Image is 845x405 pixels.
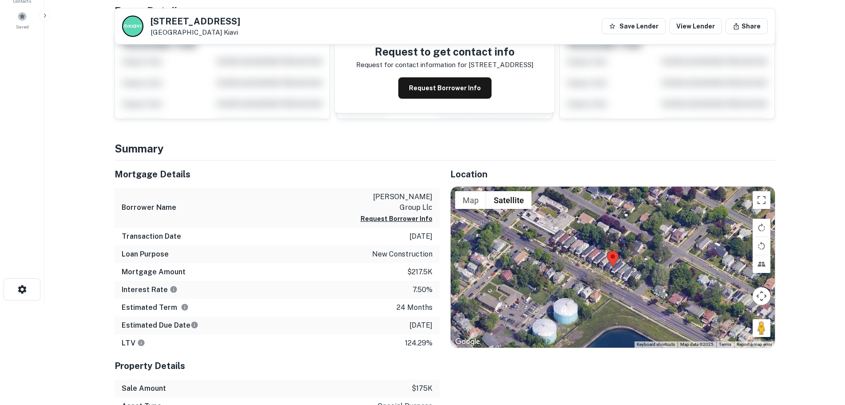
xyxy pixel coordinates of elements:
p: 124.29% [405,338,432,349]
h4: Summary [115,140,775,156]
h6: Interest Rate [122,285,178,295]
button: Keyboard shortcuts [637,341,675,348]
h4: Request to get contact info [356,44,533,60]
button: Save Lender [602,18,666,34]
a: Terms (opens in new tab) [719,342,731,347]
p: new construction [372,249,432,260]
button: Show street map [455,191,486,209]
h5: Location [450,168,775,181]
p: [GEOGRAPHIC_DATA] [151,28,240,36]
h5: [STREET_ADDRESS] [151,17,240,26]
button: Rotate map counterclockwise [753,237,770,255]
p: [PERSON_NAME] group llc [353,192,432,213]
svg: Term is based on a standard schedule for this type of loan. [181,303,189,311]
button: Show satellite imagery [486,191,532,209]
a: View Lender [669,18,722,34]
a: Saved [3,8,42,32]
h6: LTV [122,338,145,349]
img: Google [453,336,482,348]
p: Request for contact information for [356,60,467,70]
h6: Mortgage Amount [122,267,186,277]
button: Drag Pegman onto the map to open Street View [753,319,770,337]
iframe: Chat Widget [801,334,845,377]
button: Share [726,18,768,34]
p: [STREET_ADDRESS] [468,60,533,70]
svg: The interest rates displayed on the website are for informational purposes only and may be report... [170,285,178,293]
p: 24 months [397,302,432,313]
p: $217.5k [407,267,432,277]
button: Toggle fullscreen view [753,191,770,209]
p: $175k [412,383,432,394]
p: [DATE] [409,320,432,331]
button: Map camera controls [753,287,770,305]
h6: Transaction Date [122,231,181,242]
p: 7.50% [413,285,432,295]
span: Saved [16,23,29,30]
svg: Estimate is based on a standard schedule for this type of loan. [190,321,198,329]
a: Report a map error [737,342,772,347]
h6: Loan Purpose [122,249,169,260]
button: Rotate map clockwise [753,219,770,237]
h4: Buyer Details [115,3,775,19]
button: Tilt map [753,255,770,273]
p: [DATE] [409,231,432,242]
h6: Estimated Term [122,302,189,313]
h6: Borrower Name [122,202,176,213]
a: Open this area in Google Maps (opens a new window) [453,336,482,348]
span: Map data ©2025 [680,342,714,347]
h5: Mortgage Details [115,168,440,181]
h6: Sale Amount [122,383,166,394]
button: Request Borrower Info [361,213,432,224]
h6: Estimated Due Date [122,320,198,331]
svg: LTVs displayed on the website are for informational purposes only and may be reported incorrectly... [137,339,145,347]
h5: Property Details [115,359,440,373]
button: Request Borrower Info [398,77,492,99]
a: Kiavi [224,28,238,36]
